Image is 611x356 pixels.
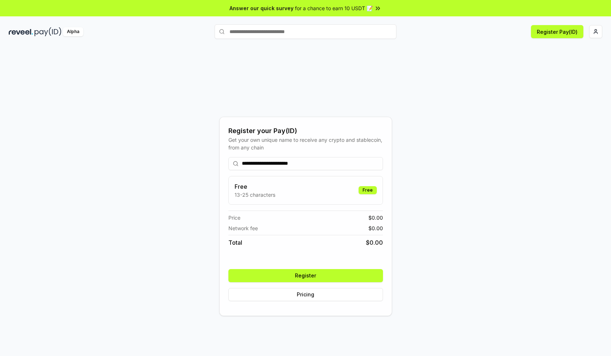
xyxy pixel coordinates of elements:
img: pay_id [35,27,61,36]
span: Price [228,214,240,221]
div: Alpha [63,27,83,36]
button: Register [228,269,383,282]
img: reveel_dark [9,27,33,36]
div: Register your Pay(ID) [228,126,383,136]
span: $ 0.00 [368,224,383,232]
span: $ 0.00 [366,238,383,247]
div: Get your own unique name to receive any crypto and stablecoin, from any chain [228,136,383,151]
h3: Free [235,182,275,191]
span: Total [228,238,242,247]
span: $ 0.00 [368,214,383,221]
span: Answer our quick survey [229,4,293,12]
span: Network fee [228,224,258,232]
button: Pricing [228,288,383,301]
div: Free [359,186,377,194]
p: 13-25 characters [235,191,275,199]
button: Register Pay(ID) [531,25,583,38]
span: for a chance to earn 10 USDT 📝 [295,4,373,12]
